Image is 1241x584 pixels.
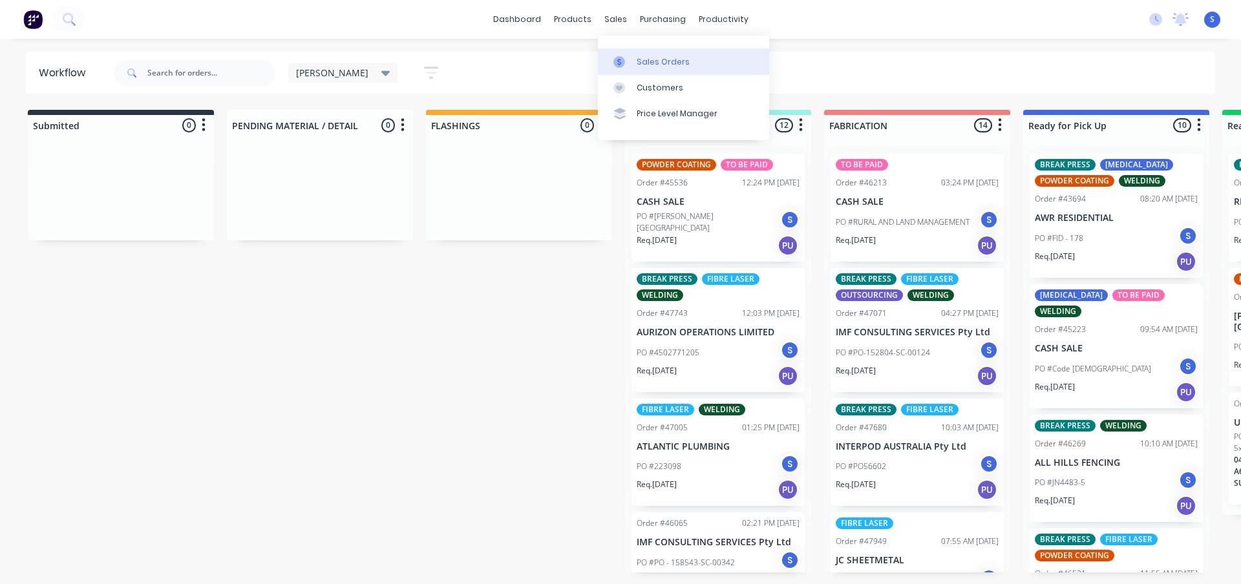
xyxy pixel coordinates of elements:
div: WELDING [1035,306,1081,317]
div: PU [778,235,798,256]
div: 10:10 AM [DATE] [1140,438,1198,450]
div: BREAK PRESS [836,404,896,415]
p: Req. [DATE] [836,235,876,246]
div: FIBRE LASER [702,273,759,285]
div: FIBRE LASER [1100,534,1158,545]
div: purchasing [633,10,692,29]
div: TO BE PAID [1112,289,1165,301]
div: [MEDICAL_DATA] [1100,159,1173,171]
div: Order #47743 [637,308,688,319]
div: 10:03 AM [DATE] [941,422,999,433]
div: Order #46213 [836,177,887,189]
div: Order #47005 [637,422,688,433]
p: Req. [DATE] [1035,495,1075,506]
div: FIBRE LASER [637,404,694,415]
span: [PERSON_NAME] [296,66,368,79]
div: PU [778,366,798,386]
p: Req. [DATE] [836,365,876,377]
div: 11:55 AM [DATE] [1140,568,1198,579]
p: Req. [DATE] [836,479,876,490]
p: JC SHEETMETAL [836,555,999,566]
div: 12:03 PM [DATE] [742,308,800,319]
img: Factory [23,10,43,29]
div: BREAK PRESS [637,273,697,285]
div: 04:27 PM [DATE] [941,308,999,319]
div: WELDING [1119,175,1165,187]
div: Order #47071 [836,308,887,319]
p: PO #Code [DEMOGRAPHIC_DATA] [1035,363,1151,375]
div: FIBRE LASER [901,404,959,415]
div: BREAK PRESS [1035,159,1096,171]
div: BREAK PRESSFIBRE LASERWELDINGOrder #4774312:03 PM [DATE]AURIZON OPERATIONS LIMITEDPO #4502771205S... [631,268,805,392]
div: POWDER COATINGTO BE PAIDOrder #4553612:24 PM [DATE]CASH SALEPO #[PERSON_NAME][GEOGRAPHIC_DATA]SRe... [631,154,805,262]
div: Order #46531 [1035,568,1086,579]
span: S [1210,14,1214,25]
div: Order #46269 [1035,438,1086,450]
p: IMF CONSULTING SERVICES Pty Ltd [637,537,800,548]
div: PU [1176,382,1196,402]
p: AURIZON OPERATIONS LIMITED [637,327,800,338]
p: ALL HILLS FENCING [1035,457,1198,468]
p: PO #PO-152804-SC-00124 [836,347,930,359]
div: FIBRE LASER [901,273,959,285]
div: S [780,210,800,229]
div: Order #46065 [637,517,688,529]
div: S [979,340,999,360]
p: CASH SALE [1035,343,1198,354]
div: BREAK PRESSFIBRE LASEROrder #4768010:03 AM [DATE]INTERPOD AUSTRALIA Pty LtdPO #PO56602SReq.[DATE]PU [831,399,1004,506]
div: WELDING [907,289,954,301]
div: S [780,340,800,360]
div: 02:21 PM [DATE] [742,517,800,529]
p: ATLANTIC PLUMBING [637,441,800,452]
div: BREAK PRESSFIBRE LASEROUTSOURCINGWELDINGOrder #4707104:27 PM [DATE]IMF CONSULTING SERVICES Pty Lt... [831,268,1004,392]
div: 09:54 AM [DATE] [1140,324,1198,335]
div: WELDING [637,289,683,301]
div: S [1178,470,1198,490]
p: PO #JN4483-5 [1035,477,1085,488]
div: S [979,210,999,229]
div: Order #47949 [836,536,887,547]
div: FIBRE LASERWELDINGOrder #4700501:25 PM [DATE]ATLANTIC PLUMBINGPO #223098SReq.[DATE]PU [631,399,805,506]
div: POWDER COATING [1035,175,1114,187]
div: BREAK PRESS [1035,420,1096,432]
p: PO #[PERSON_NAME][GEOGRAPHIC_DATA] [637,211,780,234]
div: WELDING [699,404,745,415]
div: TO BE PAIDOrder #4621303:24 PM [DATE]CASH SALEPO #RURAL AND LAND MANAGEMENTSReq.[DATE]PU [831,154,1004,262]
p: PO #FID - 178 [1035,233,1083,244]
div: BREAK PRESS [1035,534,1096,545]
p: PO #PO56602 [836,461,886,472]
p: PO #PO - 158543-SC-00342 [637,557,735,568]
div: Customers [637,82,683,94]
div: Workflow [39,65,92,81]
div: BREAK PRESS[MEDICAL_DATA]POWDER COATINGWELDINGOrder #4369408:20 AM [DATE]AWR RESIDENTIALPO #FID -... [1030,154,1203,278]
div: TO BE PAID [721,159,773,171]
div: PU [977,235,997,256]
div: BREAK PRESS [836,273,896,285]
div: POWDER COATING [637,159,716,171]
div: [MEDICAL_DATA]TO BE PAIDWELDINGOrder #4522309:54 AM [DATE]CASH SALEPO #Code [DEMOGRAPHIC_DATA]SRe... [1030,284,1203,408]
div: Sales Orders [637,56,690,68]
div: Order #45536 [637,177,688,189]
p: CASH SALE [836,196,999,207]
p: PO #4502771205 [637,347,699,359]
a: Customers [598,75,769,101]
div: S [780,550,800,570]
div: PU [1176,495,1196,516]
input: Search for orders... [147,60,275,86]
div: Order #43694 [1035,193,1086,205]
div: FIBRE LASER [836,517,893,529]
div: 03:24 PM [DATE] [941,177,999,189]
p: PO #223098 [637,461,681,472]
p: Req. [DATE] [637,365,677,377]
div: 12:24 PM [DATE] [742,177,800,189]
div: PU [977,479,997,500]
p: Req. [DATE] [1035,381,1075,393]
p: CASH SALE [637,196,800,207]
div: S [979,454,999,474]
div: products [547,10,598,29]
div: S [780,454,800,474]
div: sales [598,10,633,29]
p: IMF CONSULTING SERVICES Pty Ltd [836,327,999,338]
div: productivity [692,10,755,29]
p: PO #RURAL AND LAND MANAGEMENT [836,216,970,228]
